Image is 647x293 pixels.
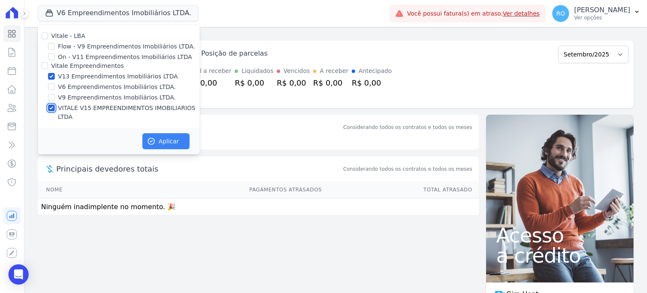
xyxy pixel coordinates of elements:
[58,42,195,51] label: Flow - V9 Empreendimentos Imobiliários LTDA.
[545,2,647,25] button: RO [PERSON_NAME] Ver opções
[283,67,310,75] div: Vencidos
[56,163,342,175] span: Principais devedores totais
[277,77,310,89] div: R$ 0,00
[556,11,565,16] span: RO
[188,77,232,89] div: R$ 0,00
[503,10,540,17] a: Ver detalhes
[38,181,117,199] th: Nome
[58,53,192,62] label: On - V11 Empreendimentos Imobiliários LTDA
[58,83,176,91] label: V6 Empreendimentos Imobiliários LTDA.
[38,133,479,150] p: Sem saldo devedor no momento. 🎉
[358,67,392,75] div: Antecipado
[51,62,124,69] label: Vitale Empreendimentos
[142,133,190,149] button: Aplicar
[343,165,472,173] span: Considerando todos os contratos e todos os meses
[38,5,199,21] button: V6 Empreendimentos Imobiliários LTDA.
[38,199,479,216] td: Ninguém inadimplente no momento. 🎉
[58,104,200,121] label: VITALE V15 EMPREENDIMENTOS IMOBILIARIOS LTDA
[51,32,86,39] label: Vitale - LBA
[496,245,623,266] span: a crédito
[117,181,322,199] th: Pagamentos Atrasados
[320,67,348,75] div: A receber
[407,9,540,18] span: Você possui fatura(s) em atraso.
[241,67,273,75] div: Liquidados
[352,77,392,89] div: R$ 0,00
[322,181,479,199] th: Total Atrasado
[201,48,268,59] div: Posição de parcelas
[58,93,176,102] label: V9 Empreendimentos Imobiliários LTDA.
[235,77,273,89] div: R$ 0,00
[343,124,472,131] div: Considerando todos os contratos e todos os meses
[574,6,630,14] p: [PERSON_NAME]
[496,225,623,245] span: Acesso
[313,77,348,89] div: R$ 0,00
[574,14,630,21] p: Ver opções
[8,264,29,285] div: Open Intercom Messenger
[188,67,232,75] div: Total a receber
[58,72,178,81] label: V13 Empreendimentos Imobiliários LTDA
